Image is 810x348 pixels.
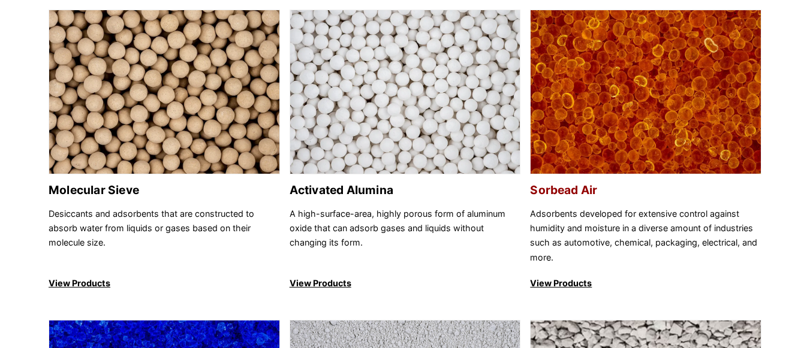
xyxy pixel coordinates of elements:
[49,183,280,197] h2: Molecular Sieve
[290,10,520,175] img: Activated Alumina
[290,276,521,290] p: View Products
[530,183,761,197] h2: Sorbead Air
[530,207,761,265] p: Adsorbents developed for extensive control against humidity and moisture in a diverse amount of i...
[49,276,280,290] p: View Products
[530,276,761,290] p: View Products
[530,10,761,291] a: Sorbead Air Sorbead Air Adsorbents developed for extensive control against humidity and moisture ...
[290,183,521,197] h2: Activated Alumina
[531,10,761,175] img: Sorbead Air
[49,207,280,265] p: Desiccants and adsorbents that are constructed to absorb water from liquids or gases based on the...
[49,10,279,175] img: Molecular Sieve
[290,10,521,291] a: Activated Alumina Activated Alumina A high-surface-area, highly porous form of aluminum oxide tha...
[49,10,280,291] a: Molecular Sieve Molecular Sieve Desiccants and adsorbents that are constructed to absorb water fr...
[290,207,521,265] p: A high-surface-area, highly porous form of aluminum oxide that can adsorb gases and liquids witho...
